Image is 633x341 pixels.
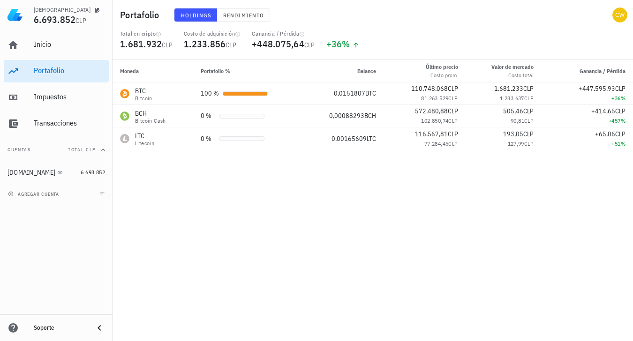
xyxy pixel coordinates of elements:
[120,7,163,22] h1: Portafolio
[326,39,360,49] div: +36
[503,107,523,115] span: 505,46
[621,117,625,124] span: %
[135,131,154,141] div: LTC
[304,41,315,49] span: CLP
[367,134,376,143] span: LTC
[595,130,615,138] span: +65,06
[113,60,193,82] th: Moneda
[615,84,625,93] span: CLP
[135,118,166,124] div: Bitcoin Cash
[162,41,173,49] span: CLP
[503,130,523,138] span: 193,05
[448,140,458,147] span: CLP
[424,140,449,147] span: 77.284,45
[223,12,264,19] span: Rendimiento
[226,41,236,49] span: CLP
[75,16,86,25] span: CLP
[591,107,615,115] span: +414,65
[615,130,625,138] span: CLP
[580,67,625,74] span: Ganancia / Pérdida
[184,37,226,50] span: 1.233.856
[34,40,105,49] div: Inicio
[579,84,615,93] span: +447.595,93
[184,30,241,37] div: Costo de adquisición
[4,112,109,135] a: Transacciones
[135,109,166,118] div: BCH
[621,95,625,102] span: %
[201,111,216,121] div: 0 %
[8,7,23,22] img: LedgiFi
[491,63,534,71] div: Valor de mercado
[421,117,448,124] span: 102.850,74
[364,111,376,120] span: BCH
[120,30,173,37] div: Total en cripto
[541,60,633,82] th: Ganancia / Pérdida: Sin ordenar. Pulse para ordenar de forma ascendente.
[523,84,534,93] span: CLP
[34,92,105,101] div: Impuestos
[523,130,534,138] span: CLP
[415,130,448,138] span: 116.567,81
[508,140,524,147] span: 127,99
[135,96,152,101] div: Bitcoin
[448,95,458,102] span: CLP
[10,191,59,197] span: agregar cuenta
[549,116,625,126] div: +457
[68,147,96,153] span: Total CLP
[549,94,625,103] div: +36
[201,67,230,74] span: Portafolio %
[524,140,534,147] span: CLP
[365,89,376,97] span: BTC
[448,107,458,115] span: CLP
[120,37,162,50] span: 1.681.932
[4,139,109,161] button: CuentasTotal CLP
[8,169,55,177] div: [DOMAIN_NAME]
[4,161,109,184] a: [DOMAIN_NAME] 6.693.852
[421,95,448,102] span: 81.263.529
[4,34,109,56] a: Inicio
[448,130,458,138] span: CLP
[500,95,524,102] span: 1.233.637
[329,111,364,120] span: 0,00088293
[415,107,448,115] span: 572.480,88
[34,66,105,75] div: Portafolio
[217,8,270,22] button: Rendimiento
[448,84,458,93] span: CLP
[523,107,534,115] span: CLP
[120,89,129,98] div: BTC-icon
[494,84,523,93] span: 1.681.233
[524,117,534,124] span: CLP
[6,189,63,199] button: agregar cuenta
[120,67,139,74] span: Moneda
[448,117,458,124] span: CLP
[342,37,350,50] span: %
[34,119,105,127] div: Transacciones
[252,30,315,37] div: Ganancia / Pérdida
[193,60,302,82] th: Portafolio %: Sin ordenar. Pulse para ordenar de forma ascendente.
[426,71,458,80] div: Costo prom.
[34,324,86,332] div: Soporte
[511,117,524,124] span: 90,81
[34,13,75,26] span: 6.693.852
[4,60,109,82] a: Portafolio
[120,111,129,121] div: BCH-icon
[252,37,304,50] span: +448.075,64
[491,71,534,80] div: Costo total
[34,6,90,14] div: [DEMOGRAPHIC_DATA]
[612,7,627,22] div: avatar
[621,140,625,147] span: %
[301,60,384,82] th: Balance: Sin ordenar. Pulse para ordenar de forma ascendente.
[135,86,152,96] div: BTC
[120,134,129,143] div: LTC-icon
[4,86,109,109] a: Impuestos
[357,67,376,74] span: Balance
[201,89,219,98] div: 100 %
[549,139,625,148] div: +51
[524,95,534,102] span: CLP
[615,107,625,115] span: CLP
[181,12,211,19] span: Holdings
[81,169,105,176] span: 6.693.852
[411,84,448,93] span: 110.748.068
[135,141,154,146] div: Litecoin
[332,134,367,143] span: 0,00165609
[201,134,216,144] div: 0 %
